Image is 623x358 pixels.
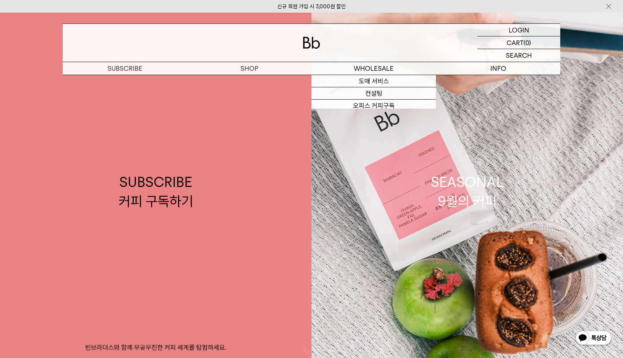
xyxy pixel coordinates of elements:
[477,36,560,49] a: CART (0)
[311,87,436,100] a: 컨설팅
[311,100,436,112] a: 오피스 커피구독
[507,36,523,49] p: CART
[431,173,504,211] div: SEASONAL 9월의 커피
[311,75,436,87] a: 도매 서비스
[436,62,560,75] p: INFO
[477,24,560,36] a: LOGIN
[311,62,436,75] p: WHOLESALE
[277,3,346,10] a: 신규 회원 가입 시 3,000원 할인
[509,24,529,36] p: LOGIN
[523,36,531,49] p: (0)
[303,37,320,49] img: 로고
[119,173,193,211] div: SUBSCRIBE 커피 구독하기
[187,62,311,75] a: SHOP
[575,330,612,347] img: 카카오톡 채널 1:1 채팅 버튼
[506,49,532,62] p: SEARCH
[63,62,187,75] a: SUBSCRIBE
